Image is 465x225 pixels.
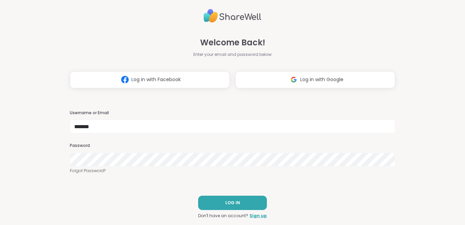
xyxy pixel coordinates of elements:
button: Log in with Facebook [70,71,230,88]
span: Enter your email and password below [193,51,272,58]
a: Forgot Password? [70,168,395,174]
a: Sign up [250,213,267,219]
img: ShareWell Logomark [287,73,300,86]
span: Log in with Facebook [131,76,181,83]
span: Welcome Back! [200,36,265,49]
span: Don't have an account? [198,213,248,219]
img: ShareWell Logo [204,6,261,26]
button: LOG IN [198,196,267,210]
h3: Username or Email [70,110,395,116]
button: Log in with Google [235,71,395,88]
span: Log in with Google [300,76,343,83]
span: LOG IN [225,200,240,206]
img: ShareWell Logomark [118,73,131,86]
h3: Password [70,143,395,149]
